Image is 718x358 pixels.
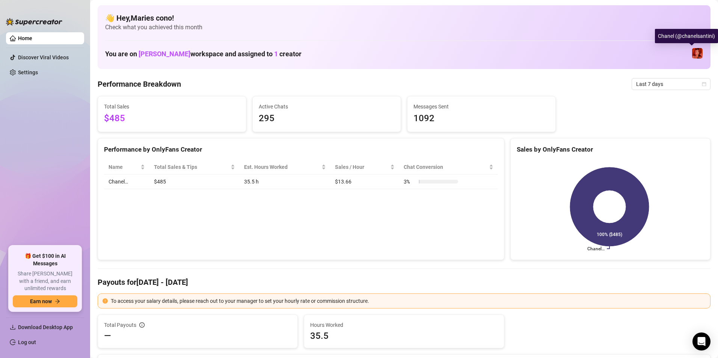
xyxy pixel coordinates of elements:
[692,48,703,59] img: Chanel (@chanelsantini)
[149,174,240,189] td: $485
[104,111,240,126] span: $485
[18,339,36,345] a: Log out
[104,321,136,329] span: Total Payouts
[330,174,399,189] td: $13.66
[517,144,704,155] div: Sales by OnlyFans Creator
[103,298,108,304] span: exclamation-circle
[13,295,77,307] button: Earn nowarrow-right
[104,160,149,174] th: Name
[18,69,38,75] a: Settings
[413,102,549,111] span: Messages Sent
[30,298,52,304] span: Earn now
[240,174,330,189] td: 35.5 h
[104,174,149,189] td: Chanel…
[6,18,62,26] img: logo-BBDzfeDw.svg
[702,82,706,86] span: calendar
[13,253,77,267] span: 🎁 Get $100 in AI Messages
[587,246,605,251] text: Chanel…
[13,270,77,292] span: Share [PERSON_NAME] with a friend, and earn unlimited rewards
[105,50,302,58] h1: You are on workspace and assigned to creator
[104,144,498,155] div: Performance by OnlyFans Creator
[105,23,703,32] span: Check what you achieved this month
[335,163,389,171] span: Sales / Hour
[274,50,278,58] span: 1
[244,163,320,171] div: Est. Hours Worked
[413,111,549,126] span: 1092
[98,79,181,89] h4: Performance Breakdown
[310,321,498,329] span: Hours Worked
[636,78,706,90] span: Last 7 days
[259,102,395,111] span: Active Chats
[692,332,710,350] div: Open Intercom Messenger
[111,297,706,305] div: To access your salary details, please reach out to your manager to set your hourly rate or commis...
[310,330,498,342] span: 35.5
[98,277,710,287] h4: Payouts for [DATE] - [DATE]
[10,324,16,330] span: download
[139,322,145,328] span: info-circle
[149,160,240,174] th: Total Sales & Tips
[139,50,190,58] span: [PERSON_NAME]
[109,163,139,171] span: Name
[18,54,69,60] a: Discover Viral Videos
[18,324,73,330] span: Download Desktop App
[655,29,718,43] div: Chanel (@chanelsantini)
[55,299,60,304] span: arrow-right
[18,35,32,41] a: Home
[105,13,703,23] h4: 👋 Hey, Maries cono !
[154,163,229,171] span: Total Sales & Tips
[404,177,416,186] span: 3 %
[259,111,395,126] span: 295
[330,160,399,174] th: Sales / Hour
[104,102,240,111] span: Total Sales
[104,330,111,342] span: —
[404,163,487,171] span: Chat Conversion
[399,160,498,174] th: Chat Conversion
